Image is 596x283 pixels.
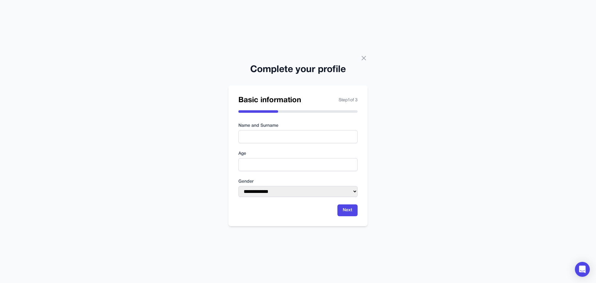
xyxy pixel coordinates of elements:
[238,151,358,157] label: Age
[337,204,358,216] button: Next
[238,179,358,185] label: Gender
[228,64,368,75] h2: Complete your profile
[339,97,358,103] span: Step 1 of 3
[575,262,590,277] div: Open Intercom Messenger
[238,95,301,105] h2: Basic information
[238,123,358,129] label: Name and Surname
